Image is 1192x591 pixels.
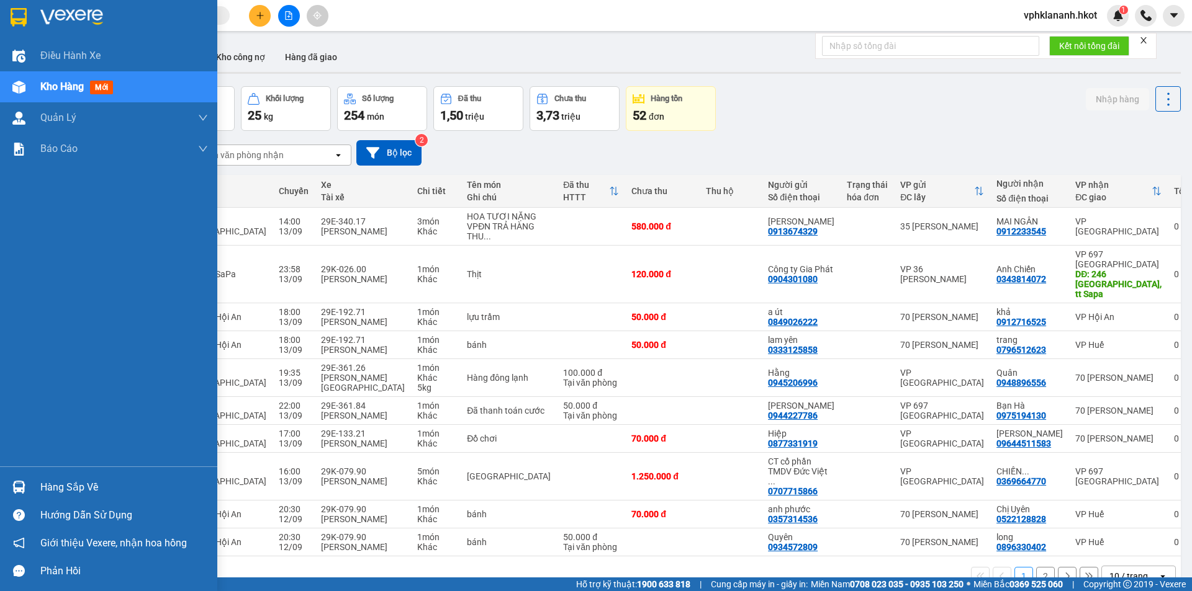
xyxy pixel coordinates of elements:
span: Báo cáo [40,141,78,156]
div: a út [768,307,834,317]
div: 13/09 [279,438,309,448]
span: Điều hành xe [40,48,101,63]
div: VP gửi [900,180,974,190]
div: Tài xế [321,192,405,202]
div: Thu hộ [706,186,756,196]
div: 0796512623 [996,345,1046,355]
div: 17:00 [279,429,309,438]
div: khả [996,307,1063,317]
div: 1 món [417,532,454,542]
div: 0343814072 [996,274,1046,284]
div: VP Huế [1075,537,1162,547]
div: Quân [996,368,1063,378]
div: 5 món [417,466,454,476]
div: 0913674329 [768,226,818,236]
span: 52 [633,108,646,123]
button: Hàng tồn52đơn [626,86,716,131]
div: 50.000 đ [563,532,619,542]
div: 70 [PERSON_NAME] [1075,406,1162,415]
div: HOA TƯƠI NẶNG [467,211,551,221]
span: 1 [1121,6,1126,14]
strong: 0369 525 060 [1009,579,1063,589]
div: Khác [417,317,454,327]
span: 25 [248,108,261,123]
div: Khác [417,373,454,383]
button: Hàng đã giao [275,42,347,72]
span: | [700,577,702,591]
div: Khối lượng [266,94,304,103]
div: 1 món [417,363,454,373]
div: 10 / trang [1109,570,1148,582]
div: 3 món [417,216,454,226]
div: 1 món [417,504,454,514]
div: [PERSON_NAME] [321,274,405,284]
div: VP Huế [1075,509,1162,519]
div: Tại văn phòng [563,411,619,420]
div: Tại văn phòng [563,542,619,552]
div: Hàng sắp về [40,478,208,497]
div: 0904301080 [768,274,818,284]
div: 29E-361.84 [321,401,405,411]
div: Người gửi [768,180,834,190]
span: Sapa - [GEOGRAPHIC_DATA] [183,401,266,420]
span: ... [484,231,491,241]
div: hóa đơn [847,192,888,202]
div: 13/09 [279,476,309,486]
div: Nguyễn Văn Trường [768,401,834,411]
div: 13/09 [279,317,309,327]
div: VPĐN TRẢ HÀNG THU CƯỚC. GỌI KHÁCH ĐẾN LẤY HÀNG TRC 15P XE VỀ [467,221,551,241]
div: Số lượng [362,94,394,103]
div: 29K-079.90 [321,466,405,476]
span: Miền Bắc [973,577,1063,591]
span: message [13,565,25,577]
div: 1 món [417,335,454,345]
div: 29E-133.21 [321,429,405,438]
button: plus [249,5,271,27]
img: warehouse-icon [12,50,25,63]
div: [PERSON_NAME] [321,345,405,355]
div: 29K-026.00 [321,264,405,274]
div: Hướng dẫn sử dụng [40,506,208,525]
span: kg [264,112,273,122]
div: Đã thu [563,180,609,190]
div: lam yên [768,335,834,345]
div: Quyên [768,532,834,542]
div: 120.000 đ [631,269,693,279]
span: notification [13,537,25,549]
div: Tại văn phòng [563,378,619,388]
div: lựu trầm [467,312,551,322]
strong: 0708 023 035 - 0935 103 250 [850,579,964,589]
span: caret-down [1168,10,1180,21]
div: 100.000 đ [563,368,619,378]
span: mới [90,81,113,94]
img: phone-icon [1140,10,1152,21]
div: Khác [417,274,454,284]
span: ... [1022,466,1029,476]
span: ... [768,476,775,486]
span: vphklananh.hkot [1014,7,1107,23]
div: 13/09 [279,274,309,284]
div: 70 [PERSON_NAME] [1075,433,1162,443]
div: Công ty Gia Phát [768,264,834,274]
div: 13/09 [279,378,309,388]
div: 0522128828 [996,514,1046,524]
span: món [367,112,384,122]
div: Chưa thu [631,186,693,196]
div: VP [GEOGRAPHIC_DATA] [900,368,984,388]
button: Chưa thu3,73 triệu [530,86,620,131]
span: close [1139,36,1148,45]
div: Số điện thoại [768,192,834,202]
div: [PERSON_NAME] [321,411,405,420]
div: 09644511583 [996,438,1051,448]
div: 12/09 [279,542,309,552]
div: 1 món [417,264,454,274]
span: Kết nối tổng đài [1059,39,1119,53]
div: HTTT [563,192,609,202]
div: anh phước [768,504,834,514]
div: bánh [467,509,551,519]
div: MAI NGÂN [996,216,1063,226]
button: file-add [278,5,300,27]
button: Khối lượng25kg [241,86,331,131]
div: XU HÀO [768,216,834,226]
span: đơn [649,112,664,122]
